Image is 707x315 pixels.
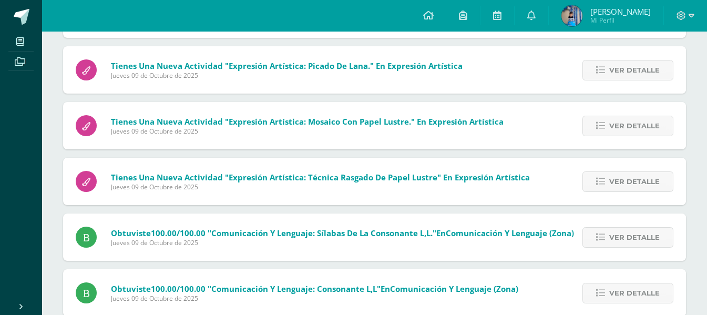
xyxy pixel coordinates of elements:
span: Jueves 09 de Octubre de 2025 [111,294,518,303]
span: Jueves 09 de Octubre de 2025 [111,71,463,80]
span: Jueves 09 de Octubre de 2025 [111,127,504,136]
span: Obtuviste en [111,283,518,294]
span: Comunicación y Lenguaje (Zona) [390,283,518,294]
span: "Comunicación y Lenguaje: Consonante L,l" [208,283,381,294]
span: Tienes una nueva actividad "Expresión Artística: Técnica rasgado de papel lustre" En Expresión Ar... [111,172,530,182]
img: e4cc5a724eb4fddbf2b7c0a9cab1ad26.png [561,5,582,26]
span: Comunicación y Lenguaje (Zona) [446,228,574,238]
span: Ver detalle [609,60,660,80]
span: Tienes una nueva actividad "Expresión Artística: Mosaico con papel lustre." En Expresión Artística [111,116,504,127]
span: Jueves 09 de Octubre de 2025 [111,238,574,247]
span: 100.00/100.00 [151,228,206,238]
span: Ver detalle [609,116,660,136]
span: Tienes una nueva actividad "Expresión Artística: Picado de lana." En Expresión Artística [111,60,463,71]
span: Ver detalle [609,172,660,191]
span: [PERSON_NAME] [590,6,651,17]
span: Obtuviste en [111,228,574,238]
span: "Comunicación y Lenguaje: Sílabas de la consonante L,l." [208,228,436,238]
span: 100.00/100.00 [151,283,206,294]
span: Jueves 09 de Octubre de 2025 [111,182,530,191]
span: Ver detalle [609,283,660,303]
span: Mi Perfil [590,16,651,25]
span: Ver detalle [609,228,660,247]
